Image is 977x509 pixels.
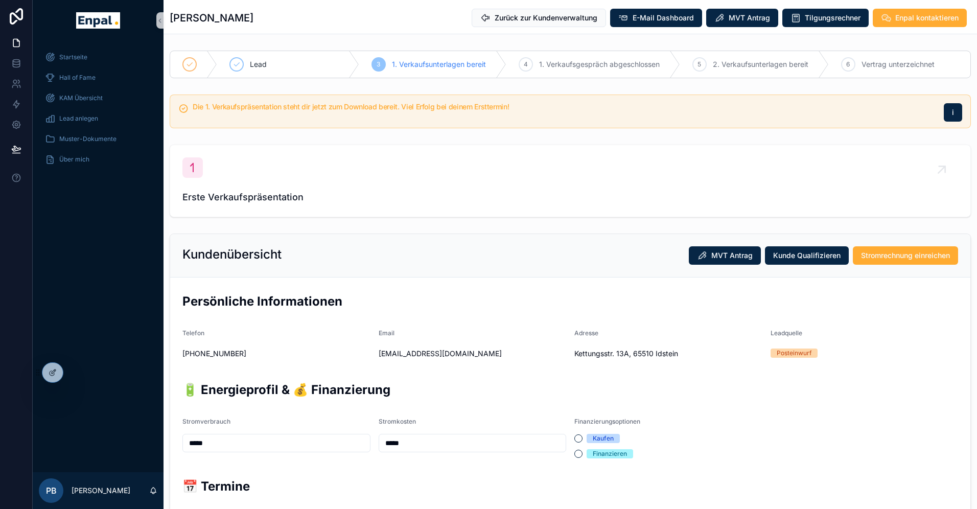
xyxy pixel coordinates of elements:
[46,484,57,497] span: PB
[524,60,528,68] span: 4
[39,109,157,128] a: Lead anlegen
[873,9,967,27] button: Enpal kontaktieren
[895,13,959,23] span: Enpal kontaktieren
[706,9,778,27] button: MVT Antrag
[495,13,597,23] span: Zurück zur Kundenverwaltung
[689,246,761,265] button: MVT Antrag
[59,74,96,82] span: Hall of Fame
[250,59,267,70] span: Lead
[182,349,370,359] span: [PHONE_NUMBER]
[765,246,849,265] button: Kunde Qualifizieren
[182,418,230,425] span: Stromverbrauch
[773,250,841,261] span: Kunde Qualifizieren
[472,9,606,27] button: Zurück zur Kundenverwaltung
[33,41,164,182] div: scrollable content
[59,53,87,61] span: Startseite
[574,329,598,337] span: Adresse
[846,60,850,68] span: 6
[729,13,770,23] span: MVT Antrag
[39,48,157,66] a: Startseite
[593,449,627,458] div: Finanzieren
[39,68,157,87] a: Hall of Fame
[59,114,98,123] span: Lead anlegen
[379,349,567,359] span: [EMAIL_ADDRESS][DOMAIN_NAME]
[574,349,762,359] span: Kettungsstr. 13A, 65510 Idstein
[697,60,701,68] span: 5
[39,89,157,107] a: KAM Übersicht
[379,418,416,425] span: Stromkosten
[713,59,808,70] span: 2. Verkaufsunterlagen bereit
[610,9,702,27] button: E-Mail Dashboard
[76,12,120,29] img: App logo
[59,135,117,143] span: Muster-Dokumente
[72,485,130,496] p: [PERSON_NAME]
[633,13,694,23] span: E-Mail Dashboard
[853,246,958,265] button: Stromrechnung einreichen
[182,478,958,495] h2: 📅 Termine
[59,155,89,164] span: Über mich
[182,381,958,398] h2: 🔋 Energieprofil & 💰 Finanzierung
[539,59,660,70] span: 1. Verkaufsgespräch abgeschlossen
[379,329,394,337] span: Email
[193,103,936,110] h5: Die 1. Verkaufspräsentation steht dir jetzt zum Download bereit. Viel Erfolg bei deinem Ersttermin!
[777,349,811,358] div: Posteinwurf
[182,190,958,204] span: Erste Verkaufspräsentation
[782,9,869,27] button: Tilgungsrechner
[182,329,204,337] span: Telefon
[39,150,157,169] a: Über mich
[944,103,962,122] button: i
[861,250,950,261] span: Stromrechnung einreichen
[182,293,958,310] h2: Persönliche Informationen
[392,59,486,70] span: 1. Verkaufsunterlagen bereit
[39,130,157,148] a: Muster-Dokumente
[771,329,802,337] span: Leadquelle
[170,11,253,25] h1: [PERSON_NAME]
[59,94,103,102] span: KAM Übersicht
[711,250,753,261] span: MVT Antrag
[170,145,970,217] a: Erste Verkaufspräsentation
[952,107,954,118] span: i
[593,434,614,443] div: Kaufen
[862,59,935,70] span: Vertrag unterzeichnet
[377,60,380,68] span: 3
[574,418,640,425] span: Finanzierungsoptionen
[805,13,860,23] span: Tilgungsrechner
[182,246,282,263] h2: Kundenübersicht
